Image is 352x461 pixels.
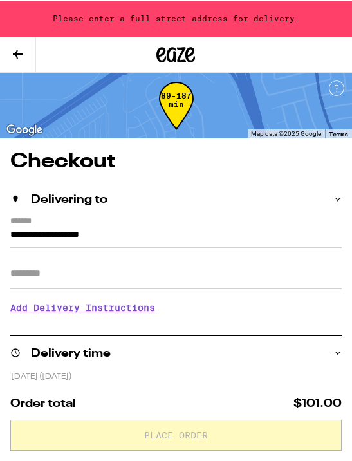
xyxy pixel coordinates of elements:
div: 89-187 min [159,91,194,139]
h3: Add Delivery Instructions [10,292,342,322]
a: Open this area in Google Maps (opens a new window) [3,121,46,138]
h1: Checkout [10,151,342,171]
span: Order total [10,397,76,409]
a: Terms [329,129,348,137]
span: Hi. Need any help? [8,9,93,19]
span: Place Order [144,430,208,439]
span: Map data ©2025 Google [251,129,321,136]
h2: Delivering to [31,193,107,205]
p: [DATE] ([DATE]) [11,371,342,381]
button: Place Order [10,419,342,450]
img: Google [3,121,46,138]
span: $101.00 [293,397,342,409]
h2: Delivery time [31,347,111,359]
